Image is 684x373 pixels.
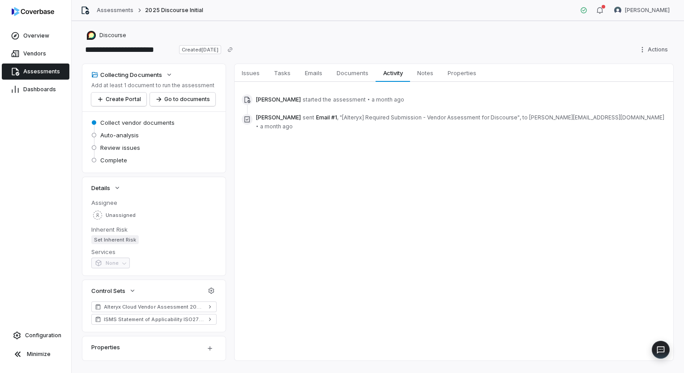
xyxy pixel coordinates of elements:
button: Copy link [222,42,238,58]
span: ISMS Statement of Applicability ISO27001 2022 [104,316,204,323]
button: https://discourse.org/Discourse [84,27,129,43]
span: Properties [444,67,480,79]
span: sent [303,114,314,121]
button: Details [89,180,124,196]
span: Documents [333,67,372,79]
span: started the [303,96,331,103]
button: Go to documents [150,93,215,106]
span: • [368,96,370,103]
button: Actions [636,43,673,56]
div: Collecting Documents [91,71,162,79]
button: Diana Esparza avatar[PERSON_NAME] [609,4,675,17]
img: logo-D7KZi-bG.svg [12,7,54,16]
span: Control Sets [91,287,125,295]
a: Alteryx Cloud Vendor Assessment 2024 V2 [91,301,217,312]
button: Control Sets [89,283,139,299]
a: Configuration [4,327,68,343]
span: Vendors [23,50,46,57]
span: Alteryx Cloud Vendor Assessment 2024 V2 [104,303,204,310]
span: a month ago [260,123,293,130]
span: Review issues [100,144,140,152]
span: Auto-analysis [100,131,139,139]
span: Assessments [23,68,60,75]
span: Collect vendor documents [100,119,175,127]
a: ISMS Statement of Applicability ISO27001 2022 [91,314,217,325]
span: [PERSON_NAME] [625,7,670,14]
span: Unassigned [106,212,136,219]
a: Dashboards [2,81,69,97]
button: Minimize [4,345,68,363]
span: Emails [301,67,326,79]
span: Notes [414,67,437,79]
span: [PERSON_NAME] [256,96,301,103]
dt: Services [91,248,217,256]
span: a month ago [372,96,404,103]
span: Activity [380,67,406,79]
span: , to [PERSON_NAME][EMAIL_ADDRESS][DOMAIN_NAME] [520,114,664,121]
p: Add at least 1 document to run the assessment [91,82,215,89]
span: Discourse [99,32,126,39]
span: Tasks [270,67,294,79]
span: • [256,123,258,130]
a: Assessments [2,64,69,80]
a: Assessments [97,7,133,14]
span: Set Inherent Risk [91,235,139,244]
span: [PERSON_NAME] [256,114,301,121]
span: assessment [333,96,366,103]
dt: Assignee [91,199,217,207]
span: 2025 Discourse Initial [145,7,203,14]
span: Details [91,184,110,192]
span: Created [DATE] [179,45,221,54]
span: Issues [238,67,263,79]
span: Complete [100,156,127,164]
span: , "[Alteryx] Required Submission - Vendor Assessment for Discourse" [337,114,520,121]
span: Configuration [25,332,61,339]
img: Diana Esparza avatar [614,7,621,14]
dt: Inherent Risk [91,225,217,233]
span: Overview [23,32,49,39]
span: Minimize [27,351,51,358]
button: Collecting Documents [89,67,175,83]
a: Vendors [2,46,69,62]
a: Overview [2,28,69,44]
button: Create Portal [91,93,146,106]
span: Dashboards [23,86,56,93]
span: Email #1 [316,114,337,121]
